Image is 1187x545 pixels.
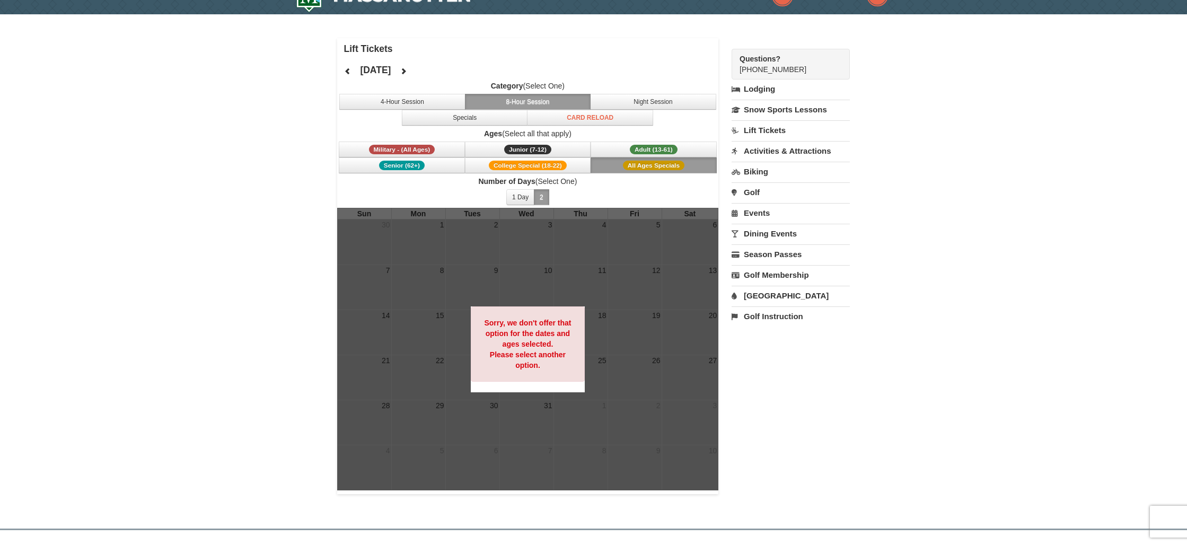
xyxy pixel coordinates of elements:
[491,82,523,90] strong: Category
[732,100,850,119] a: Snow Sports Lessons
[360,65,391,75] h4: [DATE]
[732,244,850,264] a: Season Passes
[339,94,465,110] button: 4-Hour Session
[630,145,678,154] span: Adult (13-61)
[465,142,591,157] button: Junior (7-12)
[740,54,831,74] span: [PHONE_NUMBER]
[465,157,591,173] button: College Special (18-22)
[337,81,719,91] label: (Select One)
[339,157,465,173] button: Senior (62+)
[732,120,850,140] a: Lift Tickets
[379,161,425,170] span: Senior (62+)
[732,306,850,326] a: Golf Instruction
[591,157,717,173] button: All Ages Specials
[506,189,534,205] button: 1 Day
[732,182,850,202] a: Golf
[465,94,591,110] button: 8-Hour Session
[369,145,435,154] span: Military - (All Ages)
[527,110,653,126] button: Card Reload
[337,128,719,139] label: (Select all that apply)
[339,142,465,157] button: Military - (All Ages)
[534,189,549,205] button: 2
[489,161,567,170] span: College Special (18-22)
[337,176,719,187] label: (Select One)
[732,265,850,285] a: Golf Membership
[623,161,684,170] span: All Ages Specials
[732,286,850,305] a: [GEOGRAPHIC_DATA]
[504,145,551,154] span: Junior (7-12)
[740,55,780,63] strong: Questions?
[344,43,719,54] h4: Lift Tickets
[732,224,850,243] a: Dining Events
[732,80,850,99] a: Lodging
[590,94,716,110] button: Night Session
[732,141,850,161] a: Activities & Attractions
[732,162,850,181] a: Biking
[484,129,502,138] strong: Ages
[732,203,850,223] a: Events
[591,142,717,157] button: Adult (13-61)
[484,319,571,370] strong: Sorry, we don't offer that option for the dates and ages selected. Please select another option.
[478,177,535,186] strong: Number of Days
[402,110,528,126] button: Specials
